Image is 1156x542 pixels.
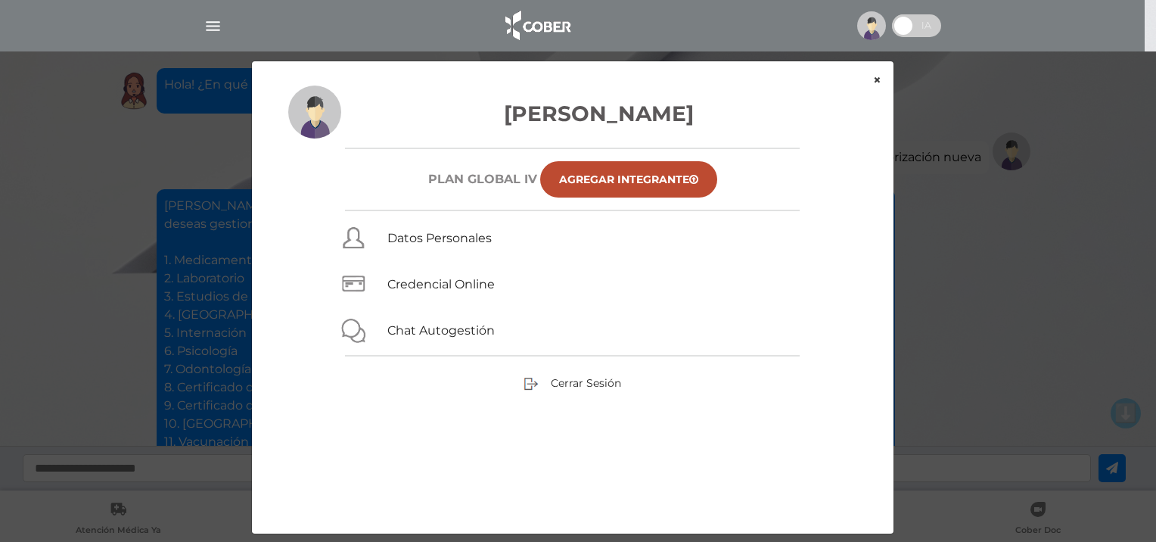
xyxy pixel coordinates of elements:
[288,86,341,139] img: profile-placeholder.svg
[288,98,857,129] h3: [PERSON_NAME]
[497,8,576,44] img: logo_cober_home-white.png
[524,375,621,389] a: Cerrar Sesión
[551,376,621,390] span: Cerrar Sesión
[387,277,495,291] a: Credencial Online
[387,323,495,338] a: Chat Autogestión
[387,231,492,245] a: Datos Personales
[857,11,886,40] img: profile-placeholder.svg
[204,17,222,36] img: Cober_menu-lines-white.svg
[540,161,717,198] a: Agregar Integrante
[861,61,893,99] button: ×
[524,376,539,391] img: sign-out.png
[428,172,537,186] h6: Plan GLOBAL IV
